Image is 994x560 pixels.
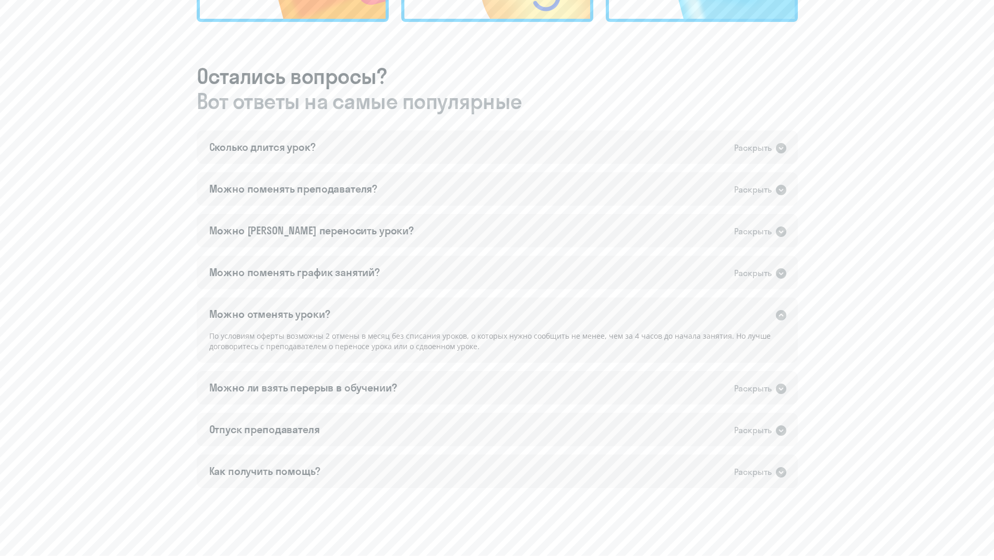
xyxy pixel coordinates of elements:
[197,330,798,363] div: По условиям оферты возможны 2 отмены в месяц без списания уроков, о которых нужно сообщить не мен...
[209,380,397,395] div: Можно ли взять перерыв в обучении?
[734,225,772,238] div: Раскрыть
[209,307,330,321] div: Можно отменять уроки?
[734,382,772,395] div: Раскрыть
[197,64,798,114] h3: Остались вопросы?
[209,140,316,154] div: Сколько длится урок?
[734,141,772,154] div: Раскрыть
[209,182,378,196] div: Можно поменять преподавателя?
[197,89,798,114] span: Вот ответы на самые популярные
[209,223,414,238] div: Можно [PERSON_NAME] переносить уроки?
[209,464,320,479] div: Как получить помощь?
[734,267,772,280] div: Раскрыть
[209,265,380,280] div: Можно поменять график занятий?
[209,422,320,437] div: Отпуск преподавателя
[734,424,772,437] div: Раскрыть
[734,183,772,196] div: Раскрыть
[734,466,772,479] div: Раскрыть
